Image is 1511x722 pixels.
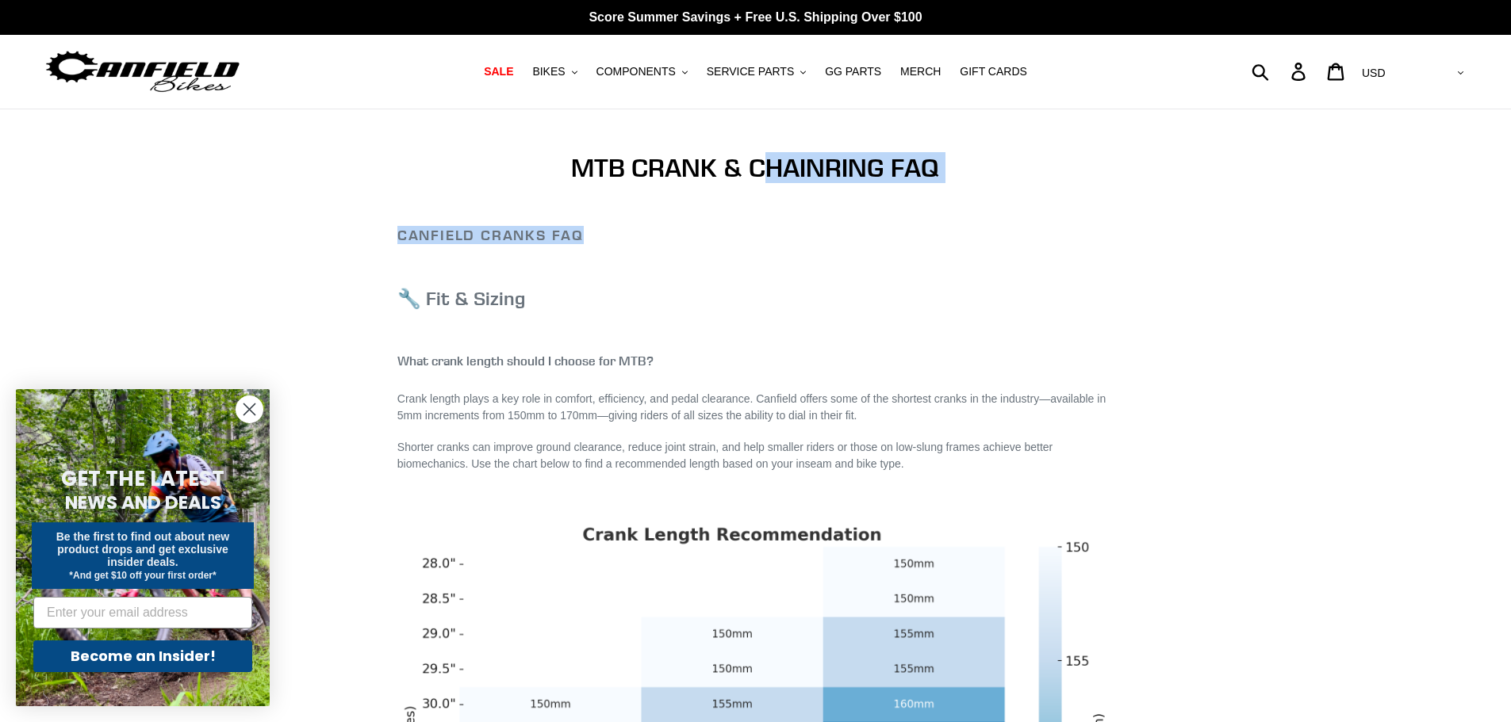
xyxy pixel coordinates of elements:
input: Search [1260,54,1301,89]
span: SALE [484,65,513,78]
p: Shorter cranks can improve ground clearance, reduce joint strain, and help smaller riders or thos... [397,439,1114,472]
span: GET THE LATEST [61,464,224,493]
a: GIFT CARDS [952,61,1035,82]
span: *And get $10 off your first order* [69,570,216,581]
span: SERVICE PARTS [707,65,794,78]
span: BIKES [532,65,565,78]
h4: What crank length should I choose for MTB? [397,353,1114,369]
input: Enter your email address [33,597,252,628]
span: Be the first to find out about new product drops and get exclusive insider deals. [56,530,230,568]
span: NEWS AND DEALS [65,490,221,515]
h2: Canfield Cranks FAQ [397,227,1114,244]
p: Crank length plays a key role in comfort, efficiency, and pedal clearance. Canfield offers some o... [397,391,1114,424]
button: BIKES [524,61,585,82]
button: COMPONENTS [589,61,696,82]
h3: 🔧 Fit & Sizing [397,287,1114,310]
button: Become an Insider! [33,640,252,672]
img: Canfield Bikes [44,47,242,97]
span: GG PARTS [825,65,881,78]
button: Close dialog [236,395,263,423]
a: MERCH [892,61,949,82]
a: SALE [476,61,521,82]
a: GG PARTS [817,61,889,82]
button: SERVICE PARTS [699,61,814,82]
h1: MTB CRANK & CHAINRING FAQ [397,153,1114,183]
span: COMPONENTS [596,65,676,78]
span: MERCH [900,65,941,78]
span: GIFT CARDS [960,65,1027,78]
